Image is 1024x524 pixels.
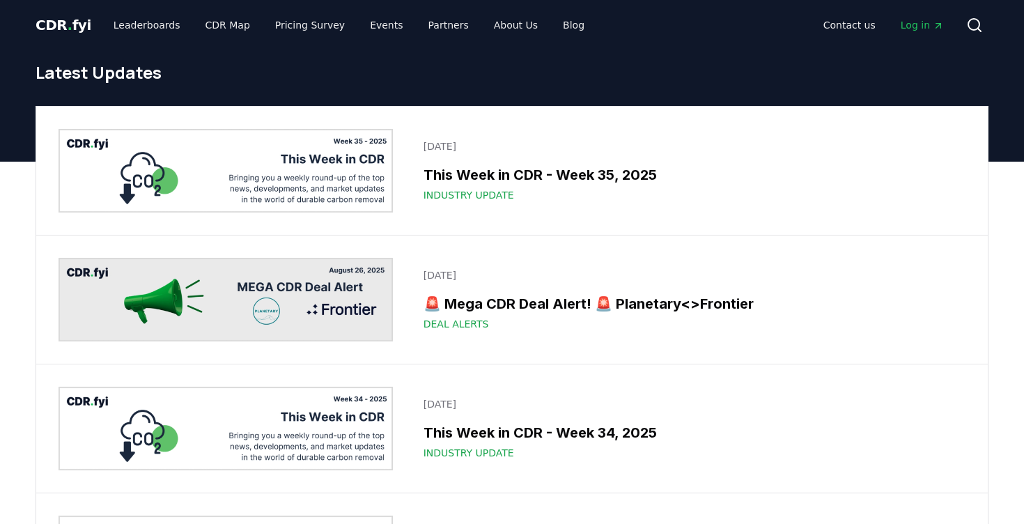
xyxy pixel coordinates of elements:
[483,13,549,38] a: About Us
[424,268,957,282] p: [DATE]
[415,389,965,468] a: [DATE]This Week in CDR - Week 34, 2025Industry Update
[424,446,514,460] span: Industry Update
[890,13,955,38] a: Log in
[36,61,988,84] h1: Latest Updates
[424,139,957,153] p: [DATE]
[415,131,965,210] a: [DATE]This Week in CDR - Week 35, 2025Industry Update
[194,13,261,38] a: CDR Map
[552,13,596,38] a: Blog
[424,293,957,314] h3: 🚨 Mega CDR Deal Alert! 🚨 Planetary<>Frontier
[424,164,957,185] h3: This Week in CDR - Week 35, 2025
[102,13,596,38] nav: Main
[36,15,91,35] a: CDR.fyi
[424,188,514,202] span: Industry Update
[812,13,887,38] a: Contact us
[424,397,957,411] p: [DATE]
[264,13,356,38] a: Pricing Survey
[59,258,393,341] img: 🚨 Mega CDR Deal Alert! 🚨 Planetary<>Frontier blog post image
[901,18,944,32] span: Log in
[424,317,489,331] span: Deal Alerts
[424,422,957,443] h3: This Week in CDR - Week 34, 2025
[68,17,72,33] span: .
[102,13,192,38] a: Leaderboards
[59,129,393,213] img: This Week in CDR - Week 35, 2025 blog post image
[59,387,393,470] img: This Week in CDR - Week 34, 2025 blog post image
[415,260,965,339] a: [DATE]🚨 Mega CDR Deal Alert! 🚨 Planetary<>FrontierDeal Alerts
[812,13,955,38] nav: Main
[417,13,480,38] a: Partners
[36,17,91,33] span: CDR fyi
[359,13,414,38] a: Events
